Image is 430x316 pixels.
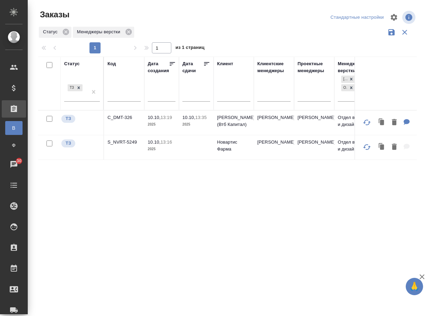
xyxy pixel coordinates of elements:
div: Статус [39,27,71,38]
button: Клонировать [375,140,388,154]
button: Клонировать [375,116,388,130]
p: 10.10, [148,115,161,120]
button: Обновить [359,114,375,131]
p: [PERSON_NAME] (Втб Капитал) [217,114,250,128]
div: Выставляет КМ при отправке заказа на расчет верстке (для тикета) или для уточнения сроков на прои... [61,139,100,148]
div: split button [329,12,386,23]
p: C_DMT-326 [108,114,141,121]
span: Посмотреть информацию [402,11,417,24]
div: Проектные менеджеры [298,60,331,74]
a: 30 [2,156,26,173]
p: Новартис Фарма [217,139,250,153]
div: ТЗ [67,84,83,92]
div: ТЗ [68,84,75,92]
p: 13:16 [161,139,172,145]
div: Дата сдачи [182,60,203,74]
span: Ф [9,142,19,149]
button: Удалить [388,116,400,130]
span: Заказы [38,9,69,20]
button: 🙏 [406,278,423,295]
div: Арсеньева Вера, Отдел верстки и дизайна [341,84,356,92]
span: 30 [12,157,26,164]
span: из 1 страниц [175,43,205,53]
div: Код [108,60,116,67]
p: 13:19 [161,115,172,120]
button: Удалить [388,140,400,154]
p: 2025 [182,121,210,128]
p: Отдел верстки и дизайна [338,114,371,128]
div: Отдел верстки и дизайна [341,84,347,92]
p: 13:35 [195,115,207,120]
a: В [5,121,23,135]
p: ТЗ [66,140,71,147]
p: 2025 [148,146,175,153]
div: [PERSON_NAME] [341,76,347,83]
p: 10.10, [148,139,161,145]
p: 2025 [148,121,175,128]
span: 🙏 [409,279,420,294]
button: Сохранить фильтры [385,26,398,39]
div: Клиентские менеджеры [257,60,291,74]
a: Ф [5,138,23,152]
p: ТЗ [66,115,71,122]
td: [PERSON_NAME] [254,111,294,135]
button: Обновить [359,139,375,155]
button: Сбросить фильтры [398,26,411,39]
div: Выставляет КМ при отправке заказа на расчет верстке (для тикета) или для уточнения сроков на прои... [61,114,100,123]
div: Дата создания [148,60,169,74]
span: В [9,125,19,131]
p: S_NVRT-5249 [108,139,141,146]
p: Менеджеры верстки [77,28,123,35]
p: Отдел верстки и дизайна [338,139,371,153]
td: [PERSON_NAME] [254,135,294,160]
div: Менеджеры верстки [338,60,371,74]
div: Арсеньева Вера, Отдел верстки и дизайна [341,75,356,84]
span: Настроить таблицу [386,9,402,26]
div: Клиент [217,60,233,67]
td: [PERSON_NAME] [294,111,334,135]
div: Менеджеры верстки [73,27,134,38]
p: Статус [43,28,60,35]
td: [PERSON_NAME] [294,135,334,160]
div: Статус [64,60,80,67]
p: 10.10, [182,115,195,120]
